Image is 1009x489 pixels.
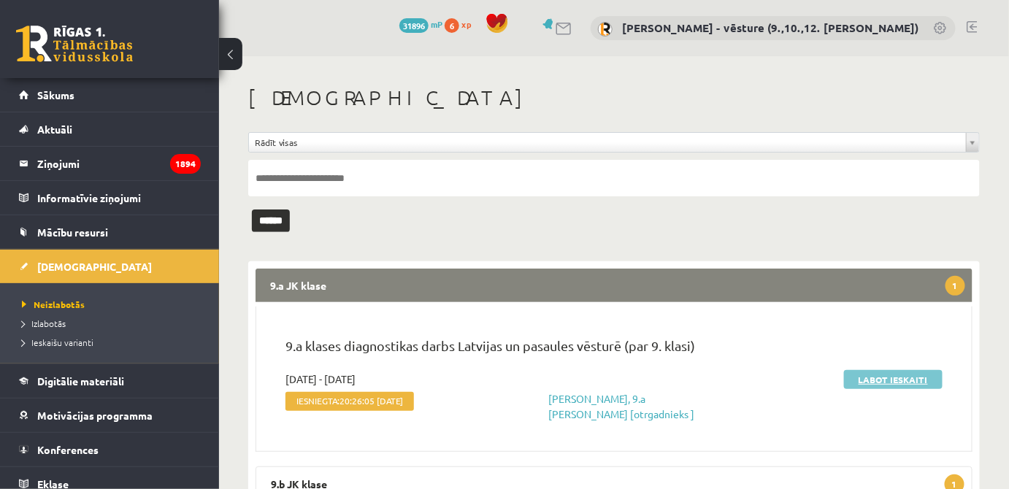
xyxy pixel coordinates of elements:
[37,443,99,456] span: Konferences
[19,78,201,112] a: Sākums
[22,317,204,330] a: Izlabotās
[22,298,204,311] a: Neizlabotās
[399,18,442,30] a: 31896 mP
[844,370,943,389] a: Labot ieskaiti
[37,181,201,215] legend: Informatīvie ziņojumi
[19,433,201,466] a: Konferences
[19,181,201,215] a: Informatīvie ziņojumi
[37,226,108,239] span: Mācību resursi
[598,22,613,36] img: Kristīna Kižlo - vēsture (9.,10.,12. klase)
[19,112,201,146] a: Aktuāli
[256,269,972,302] legend: 9.a JK klase
[22,336,93,348] span: Ieskaišu varianti
[945,276,965,296] span: 1
[285,371,356,387] span: [DATE] - [DATE]
[399,18,429,33] span: 31896
[22,299,85,310] span: Neizlabotās
[37,374,124,388] span: Digitālie materiāli
[461,18,471,30] span: xp
[431,18,442,30] span: mP
[19,364,201,398] a: Digitālie materiāli
[16,26,133,62] a: Rīgas 1. Tālmācības vidusskola
[248,85,980,110] h1: [DEMOGRAPHIC_DATA]
[285,392,414,411] span: Iesniegta:
[19,215,201,249] a: Mācību resursi
[19,147,201,180] a: Ziņojumi1894
[285,336,943,363] p: 9.a klases diagnostikas darbs Latvijas un pasaules vēsturē (par 9. klasi)
[170,154,201,174] i: 1894
[445,18,459,33] span: 6
[37,260,152,273] span: [DEMOGRAPHIC_DATA]
[19,398,201,432] a: Motivācijas programma
[22,336,204,349] a: Ieskaišu varianti
[19,250,201,283] a: [DEMOGRAPHIC_DATA]
[37,123,72,136] span: Aktuāli
[548,392,694,420] a: [PERSON_NAME], 9.a [PERSON_NAME] [otrgadnieks ]
[22,317,66,329] span: Izlabotās
[255,133,960,152] span: Rādīt visas
[622,20,918,35] a: [PERSON_NAME] - vēsture (9.,10.,12. [PERSON_NAME])
[37,147,201,180] legend: Ziņojumi
[445,18,478,30] a: 6 xp
[339,396,403,406] span: 20:26:05 [DATE]
[249,133,979,152] a: Rādīt visas
[37,409,153,422] span: Motivācijas programma
[37,88,74,101] span: Sākums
